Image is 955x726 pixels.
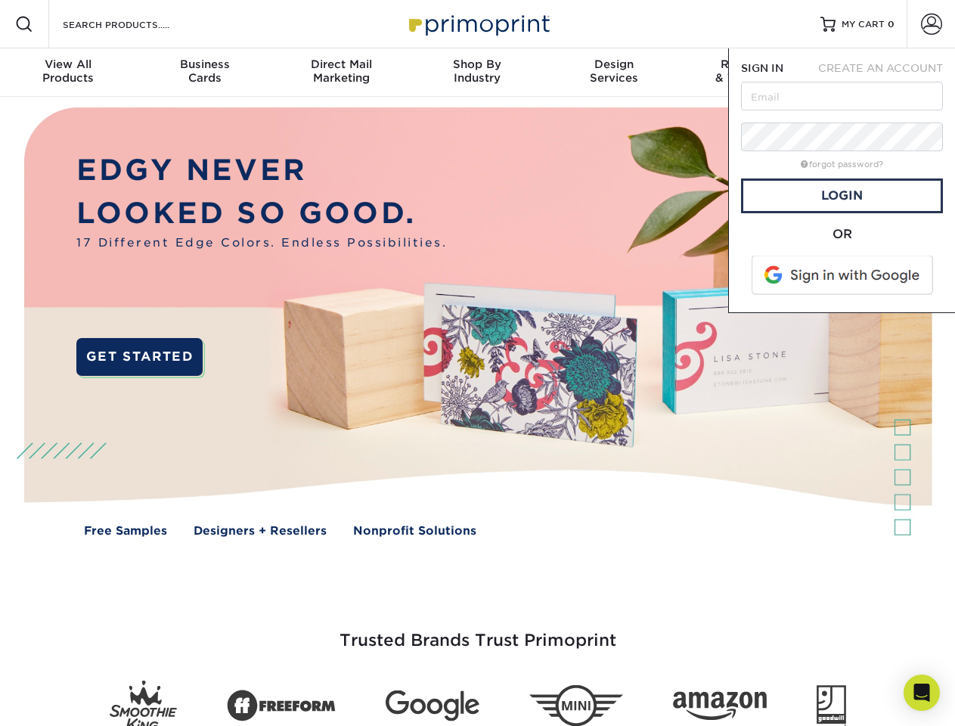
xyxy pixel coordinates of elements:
p: EDGY NEVER [76,149,447,192]
span: CREATE AN ACCOUNT [818,62,943,74]
h3: Trusted Brands Trust Primoprint [36,594,920,669]
img: Goodwill [817,685,846,726]
span: Direct Mail [273,57,409,71]
div: & Templates [682,57,818,85]
a: Designers + Resellers [194,523,327,540]
a: Nonprofit Solutions [353,523,476,540]
a: Login [741,178,943,213]
div: Services [546,57,682,85]
span: Design [546,57,682,71]
span: 0 [888,19,895,29]
img: Amazon [673,692,767,721]
a: Shop ByIndustry [409,48,545,97]
input: SEARCH PRODUCTS..... [61,15,209,33]
div: Cards [136,57,272,85]
div: Marketing [273,57,409,85]
span: Resources [682,57,818,71]
span: Business [136,57,272,71]
span: SIGN IN [741,62,783,74]
a: Resources& Templates [682,48,818,97]
input: Email [741,82,943,110]
span: 17 Different Edge Colors. Endless Possibilities. [76,234,447,252]
div: Industry [409,57,545,85]
img: Primoprint [402,8,553,40]
a: BusinessCards [136,48,272,97]
a: DesignServices [546,48,682,97]
a: forgot password? [801,160,883,169]
span: Shop By [409,57,545,71]
img: Google [386,690,479,721]
p: LOOKED SO GOOD. [76,192,447,235]
iframe: Google Customer Reviews [4,680,129,721]
span: MY CART [842,18,885,31]
div: OR [741,225,943,244]
a: Direct MailMarketing [273,48,409,97]
a: GET STARTED [76,338,203,376]
div: Open Intercom Messenger [904,675,940,711]
a: Free Samples [84,523,167,540]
